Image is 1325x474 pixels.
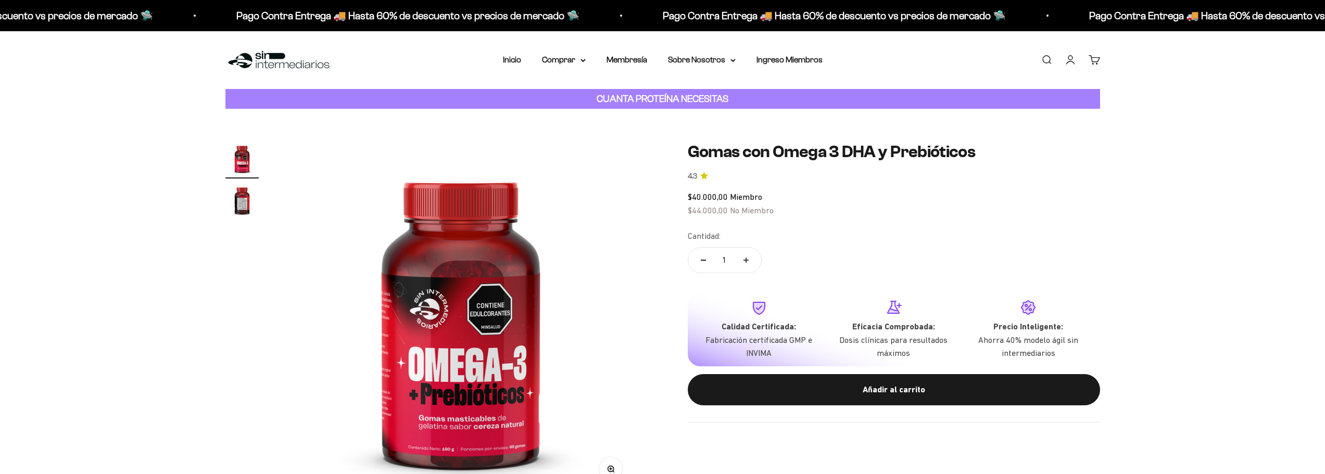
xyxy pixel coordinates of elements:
h1: Gomas con Omega 3 DHA y Prebióticos [688,142,1100,162]
summary: Sobre Nosotros [668,53,736,67]
img: Gomas con Omega 3 DHA y Prebióticos [225,184,259,217]
strong: CUANTA PROTEÍNA NECESITAS [597,93,728,104]
label: Cantidad: [688,229,721,243]
p: Ahorra 40% modelo ágil sin intermediarios [969,334,1088,360]
summary: Comprar [542,53,586,67]
span: 4.3 [688,171,697,182]
button: Reducir cantidad [688,248,718,273]
button: Añadir al carrito [688,374,1100,405]
button: Aumentar cantidad [731,248,761,273]
a: Ingreso Miembros [756,55,823,64]
a: Membresía [607,55,647,64]
strong: Calidad Certificada: [722,322,796,331]
strong: Eficacia Comprobada: [852,322,935,331]
img: Gomas con Omega 3 DHA y Prebióticos [225,142,259,175]
strong: Precio Inteligente: [993,322,1063,331]
span: $44.000,00 [688,206,728,215]
a: 4.34.3 de 5.0 estrellas [688,171,1100,182]
a: Inicio [503,55,521,64]
span: No Miembro [730,206,774,215]
button: Ir al artículo 1 [225,142,259,178]
p: Dosis clínicas para resultados máximos [835,334,953,360]
span: $40.000,00 [688,192,728,201]
span: Miembro [730,192,762,201]
div: Añadir al carrito [709,383,1079,396]
button: Ir al artículo 2 [225,184,259,220]
p: Fabricación certificada GMP e INVIMA [700,334,818,360]
p: Pago Contra Entrega 🚚 Hasta 60% de descuento vs precios de mercado 🛸 [217,7,560,24]
p: Pago Contra Entrega 🚚 Hasta 60% de descuento vs precios de mercado 🛸 [643,7,987,24]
